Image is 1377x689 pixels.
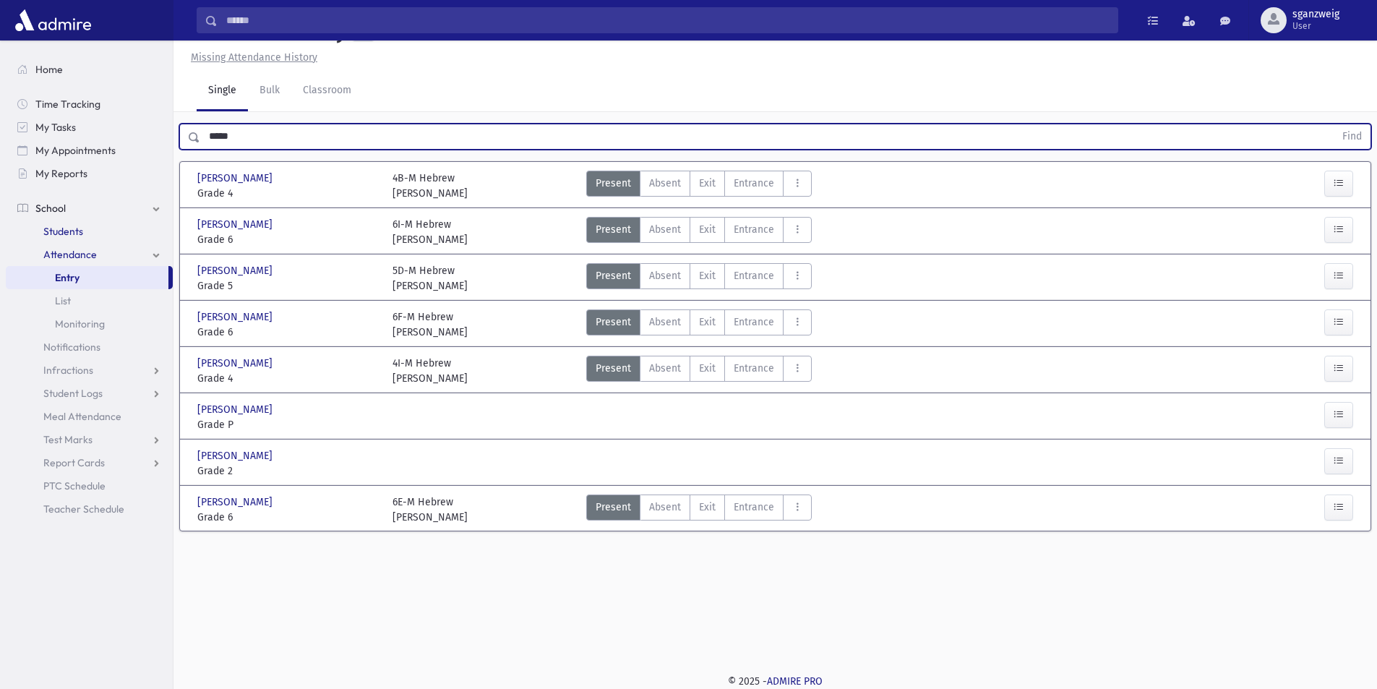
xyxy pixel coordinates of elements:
[6,382,173,405] a: Student Logs
[35,121,76,134] span: My Tasks
[392,263,468,294] div: 5D-M Hebrew [PERSON_NAME]
[12,6,95,35] img: AdmirePro
[734,361,774,376] span: Entrance
[43,364,93,377] span: Infractions
[197,674,1354,689] div: © 2025 -
[734,268,774,283] span: Entrance
[649,222,681,237] span: Absent
[197,71,248,111] a: Single
[699,222,716,237] span: Exit
[248,71,291,111] a: Bulk
[6,359,173,382] a: Infractions
[586,217,812,247] div: AttTypes
[596,500,631,515] span: Present
[197,402,275,417] span: [PERSON_NAME]
[596,268,631,283] span: Present
[6,116,173,139] a: My Tasks
[291,71,363,111] a: Classroom
[1292,9,1339,20] span: sganzweig
[596,361,631,376] span: Present
[197,263,275,278] span: [PERSON_NAME]
[35,144,116,157] span: My Appointments
[734,222,774,237] span: Entrance
[6,405,173,428] a: Meal Attendance
[35,98,100,111] span: Time Tracking
[6,243,173,266] a: Attendance
[6,58,173,81] a: Home
[6,139,173,162] a: My Appointments
[699,176,716,191] span: Exit
[596,314,631,330] span: Present
[699,268,716,283] span: Exit
[43,225,83,238] span: Students
[55,271,80,284] span: Entry
[586,356,812,386] div: AttTypes
[218,7,1118,33] input: Search
[55,294,71,307] span: List
[197,309,275,325] span: [PERSON_NAME]
[6,220,173,243] a: Students
[596,176,631,191] span: Present
[586,263,812,294] div: AttTypes
[392,309,468,340] div: 6F-M Hebrew [PERSON_NAME]
[596,222,631,237] span: Present
[649,500,681,515] span: Absent
[6,197,173,220] a: School
[35,167,87,180] span: My Reports
[197,510,378,525] span: Grade 6
[649,268,681,283] span: Absent
[191,51,317,64] u: Missing Attendance History
[586,495,812,525] div: AttTypes
[43,456,105,469] span: Report Cards
[6,312,173,335] a: Monitoring
[197,463,378,479] span: Grade 2
[197,325,378,340] span: Grade 6
[197,186,378,201] span: Grade 4
[197,278,378,294] span: Grade 5
[43,248,97,261] span: Attendance
[6,428,173,451] a: Test Marks
[43,479,106,492] span: PTC Schedule
[734,314,774,330] span: Entrance
[197,371,378,386] span: Grade 4
[197,232,378,247] span: Grade 6
[6,93,173,116] a: Time Tracking
[392,217,468,247] div: 6I-M Hebrew [PERSON_NAME]
[185,51,317,64] a: Missing Attendance History
[55,317,105,330] span: Monitoring
[197,448,275,463] span: [PERSON_NAME]
[197,417,378,432] span: Grade P
[35,202,66,215] span: School
[734,176,774,191] span: Entrance
[6,474,173,497] a: PTC Schedule
[35,63,63,76] span: Home
[734,500,774,515] span: Entrance
[197,217,275,232] span: [PERSON_NAME]
[586,171,812,201] div: AttTypes
[6,162,173,185] a: My Reports
[392,356,468,386] div: 4I-M Hebrew [PERSON_NAME]
[197,171,275,186] span: [PERSON_NAME]
[699,500,716,515] span: Exit
[43,502,124,515] span: Teacher Schedule
[43,410,121,423] span: Meal Attendance
[586,309,812,340] div: AttTypes
[6,497,173,521] a: Teacher Schedule
[649,314,681,330] span: Absent
[6,335,173,359] a: Notifications
[197,356,275,371] span: [PERSON_NAME]
[699,314,716,330] span: Exit
[392,171,468,201] div: 4B-M Hebrew [PERSON_NAME]
[43,341,100,354] span: Notifications
[649,361,681,376] span: Absent
[43,387,103,400] span: Student Logs
[6,266,168,289] a: Entry
[649,176,681,191] span: Absent
[392,495,468,525] div: 6E-M Hebrew [PERSON_NAME]
[1334,124,1370,149] button: Find
[1292,20,1339,32] span: User
[6,289,173,312] a: List
[43,433,93,446] span: Test Marks
[197,495,275,510] span: [PERSON_NAME]
[699,361,716,376] span: Exit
